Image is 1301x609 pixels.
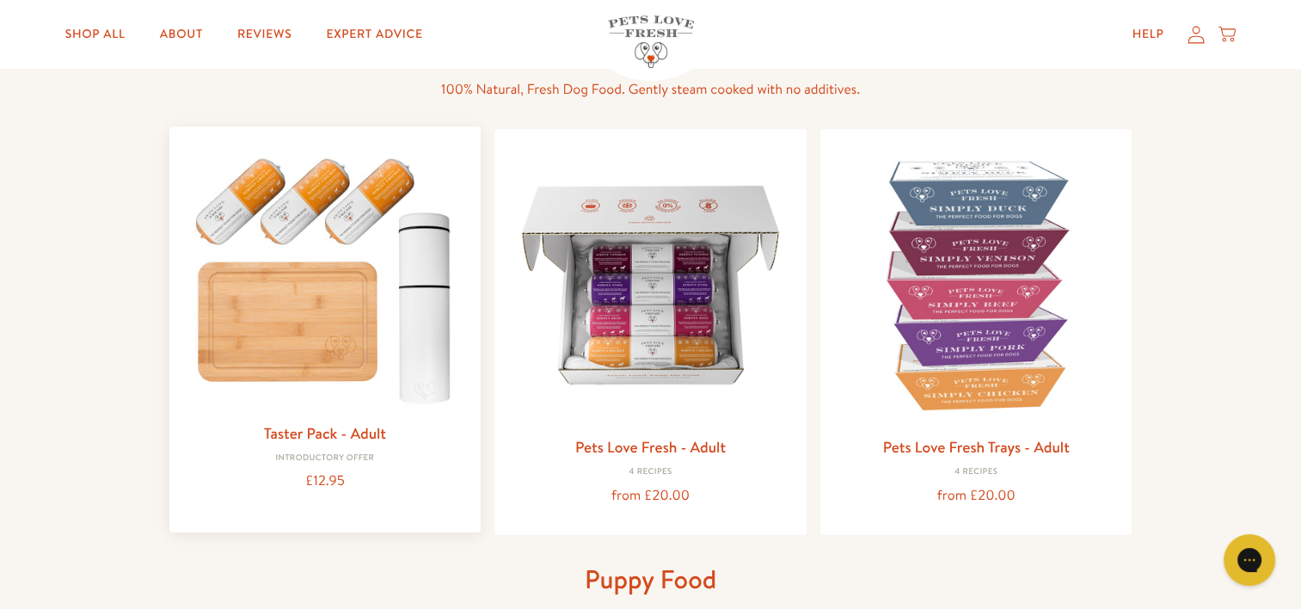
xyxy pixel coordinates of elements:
[183,140,468,413] img: Taster Pack - Adult
[608,15,694,68] img: Pets Love Fresh
[883,436,1070,458] a: Pets Love Fresh Trays - Adult
[441,80,860,99] span: 100% Natural, Fresh Dog Food. Gently steam cooked with no additives.
[52,17,139,52] a: Shop All
[508,143,793,428] img: Pets Love Fresh - Adult
[575,436,726,458] a: Pets Love Fresh - Adult
[834,143,1119,428] img: Pets Love Fresh Trays - Adult
[146,17,217,52] a: About
[376,563,926,596] h1: Puppy Food
[508,467,793,477] div: 4 Recipes
[834,467,1119,477] div: 4 Recipes
[508,484,793,507] div: from £20.00
[1215,528,1284,592] iframe: Gorgias live chat messenger
[264,422,386,444] a: Taster Pack - Adult
[183,453,468,464] div: Introductory Offer
[224,17,305,52] a: Reviews
[312,17,436,52] a: Expert Advice
[183,470,468,493] div: £12.95
[1119,17,1178,52] a: Help
[834,484,1119,507] div: from £20.00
